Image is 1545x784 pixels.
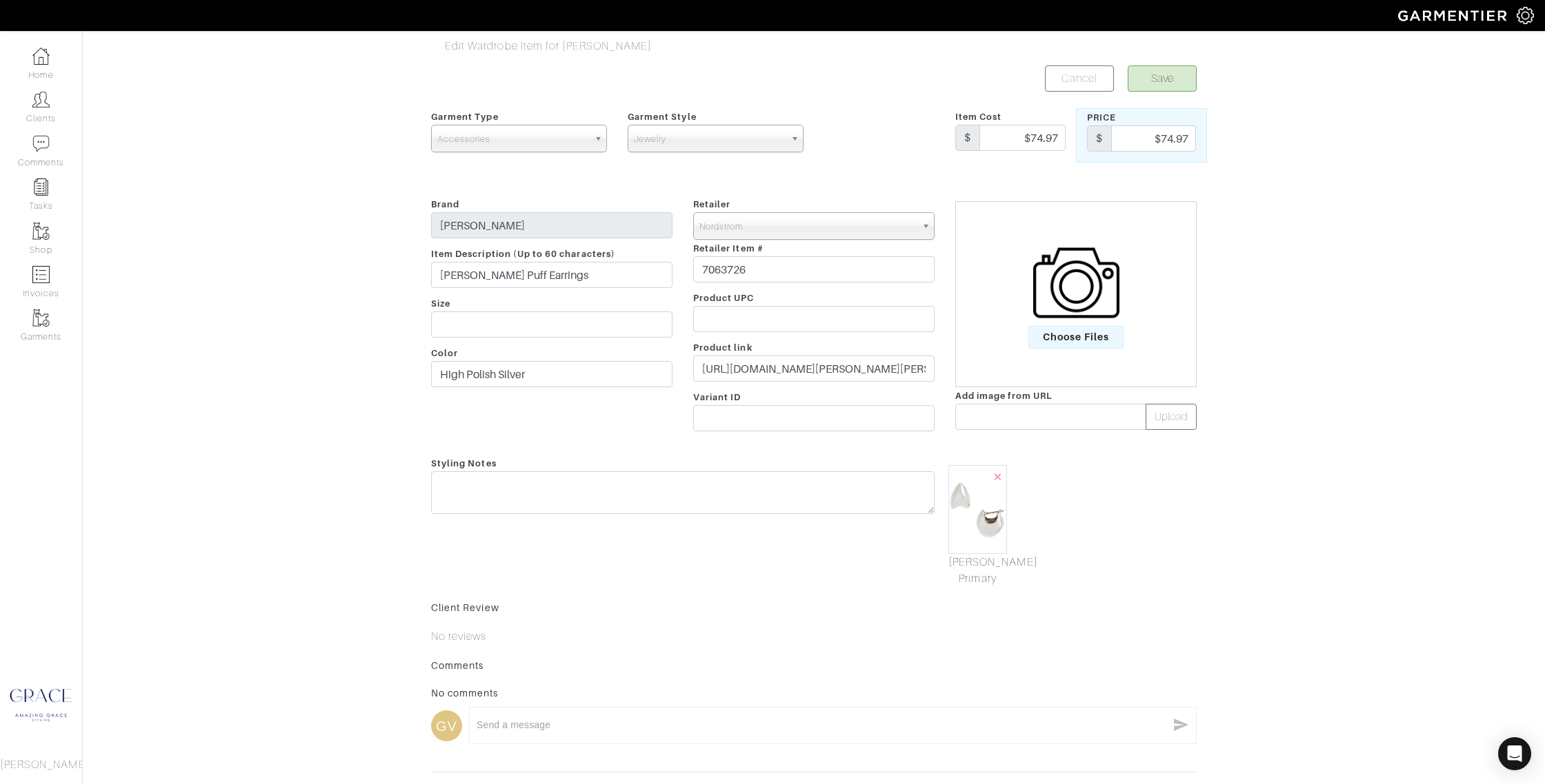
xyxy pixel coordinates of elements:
[948,465,1007,554] img: 4b12e495-233f-4ab3-87a5-0d269b5525e4.jpeg
[693,243,764,254] span: Retailer Item #
[431,686,1197,700] div: No comments
[955,125,980,151] div: $
[431,249,615,259] span: Item Description (Up to 60 characters)
[32,223,50,240] img: garments-icon-b7da505a4dc4fd61783c78ac3ca0ef83fa9d6f193b1c9dc38574b1d14d53ca28.png
[445,40,652,52] span: Edit Wardrobe Item for [PERSON_NAME]
[431,348,458,358] span: Color
[431,710,462,741] div: GV
[32,91,50,108] img: clients-icon-6bae9207a08558b7cb47a8932f037763ab4055f8c8b6bfacd5dc20c3e0201464.png
[32,266,50,283] img: orders-icon-0abe47150d42831381b5fb84f609e132dff9fe21cb692f30cb5eec754e2cba89.png
[693,293,755,303] span: Product UPC
[32,48,50,65] img: dashboard-icon-dbcd8f5a0b271acd01030246c82b418ddd0df26cd7fceb0bd07c9910d44c42f6.png
[693,342,752,353] span: Product link
[1128,65,1197,92] button: Save
[628,112,697,122] span: Garment Style
[1146,404,1197,430] button: Upload
[1045,65,1114,92] a: Cancel
[431,112,499,122] span: Garment Type
[993,467,1004,486] span: ×
[1391,3,1517,28] img: garmentier-logo-header-white-b43fb05a5012e4ada735d5af1a66efaba907eab6374d6393d1fbf88cb4ef424d.png
[1498,737,1531,770] div: Open Intercom Messenger
[431,628,1197,645] p: No reviews
[699,213,916,240] span: Nordstrom
[693,199,730,209] span: Retailer
[955,112,1001,122] span: Item Cost
[1517,7,1534,24] img: gear-icon-white-bd11855cb880d31180b6d7d6211b90ccbf57a29d726f0c71d8c61bd08dd39cc2.png
[1087,112,1116,123] span: Price
[1033,240,1119,326] img: camera-icon-fc4d3dba96d4bd47ec8a31cd2c90eca330c9151d3c012df1ec2579f4b5ff7bac.png
[1028,326,1124,349] span: Choose Files
[948,554,1007,587] a: Mark As Primary
[32,309,50,327] img: garments-icon-b7da505a4dc4fd61783c78ac3ca0ef83fa9d6f193b1c9dc38574b1d14d53ca28.png
[431,298,450,309] span: Size
[32,178,50,196] img: reminder-icon-8004d30b9f0a5d33ae49ab947aed9ed385cf756f9e5892f1edd6e32f2345188e.png
[431,659,1197,672] div: Comments
[955,391,1053,401] span: Add image from URL
[634,125,785,153] span: Jewelry
[431,453,497,473] span: Styling Notes
[32,135,50,152] img: comment-icon-a0a6a9ef722e966f86d9cbdc48e553b5cf19dbc54f86b18d962a5391bc8f6eb6.png
[431,199,459,209] span: Brand
[437,125,588,153] span: Accessories
[1087,125,1112,152] div: $
[693,392,741,402] span: Variant ID
[431,601,1197,615] div: Client Review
